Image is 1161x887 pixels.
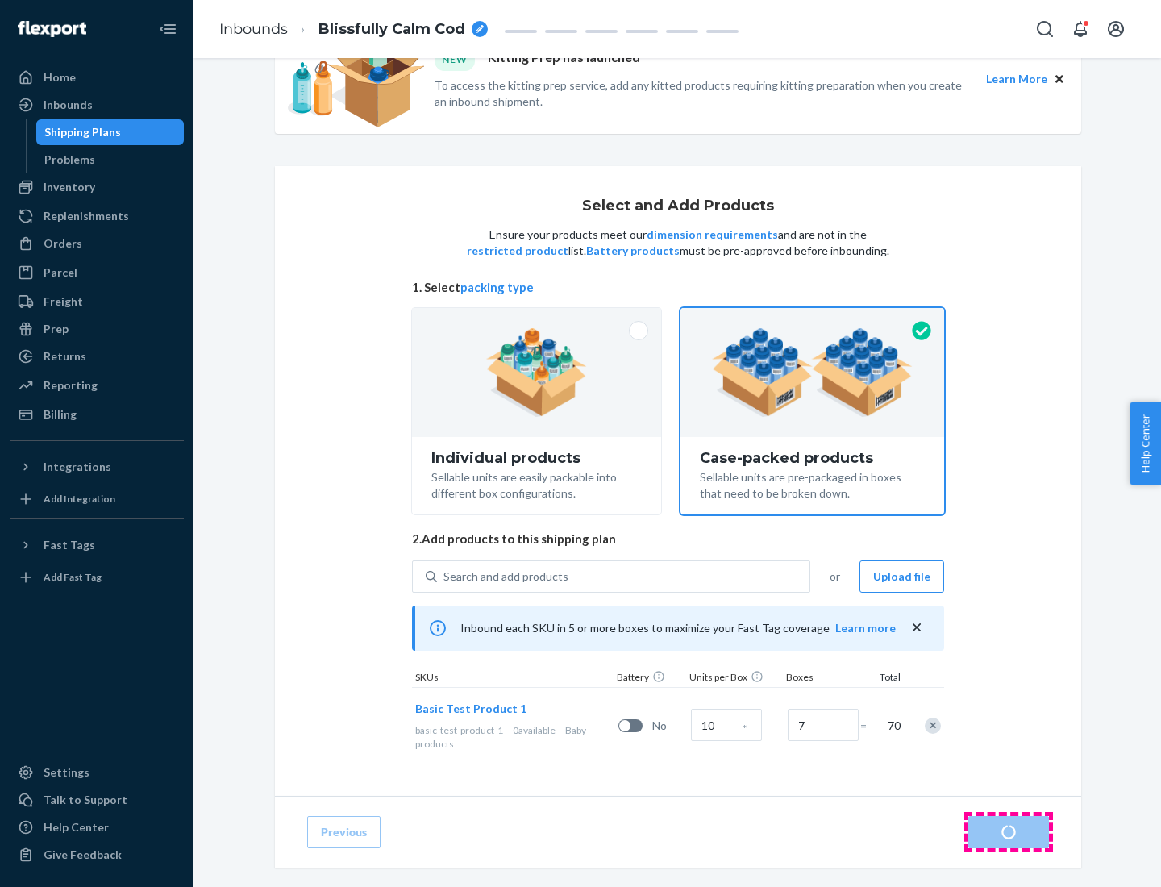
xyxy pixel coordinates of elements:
button: Close [1051,70,1068,88]
a: Billing [10,402,184,427]
a: Reporting [10,373,184,398]
div: Problems [44,152,95,168]
div: Individual products [431,450,642,466]
p: To access the kitting prep service, add any kitted products requiring kitting preparation when yo... [435,77,972,110]
input: Number of boxes [788,709,859,741]
div: Give Feedback [44,847,122,863]
button: Basic Test Product 1 [415,701,526,717]
div: Search and add products [443,568,568,585]
button: Integrations [10,454,184,480]
button: packing type [460,279,534,296]
span: 0 available [513,724,556,736]
div: Battery [614,670,686,687]
div: Total [863,670,904,687]
button: Open account menu [1100,13,1132,45]
div: Remove Item [925,718,941,734]
div: Reporting [44,377,98,394]
button: Fast Tags [10,532,184,558]
button: Learn more [835,620,896,636]
div: NEW [435,48,475,70]
a: Replenishments [10,203,184,229]
span: Blissfully Calm Cod [318,19,465,40]
img: Flexport logo [18,21,86,37]
img: case-pack.59cecea509d18c883b923b81aeac6d0b.png [712,328,913,417]
button: Give Feedback [10,842,184,868]
div: Returns [44,348,86,364]
div: Integrations [44,459,111,475]
div: Baby products [415,723,612,751]
a: Add Integration [10,486,184,512]
div: Shipping Plans [44,124,121,140]
a: Talk to Support [10,787,184,813]
button: Help Center [1130,402,1161,485]
div: Sellable units are easily packable into different box configurations. [431,466,642,502]
input: Case Quantity [691,709,762,741]
span: 1. Select [412,279,944,296]
span: Basic Test Product 1 [415,702,526,715]
button: Battery products [586,243,680,259]
a: Home [10,65,184,90]
div: Freight [44,294,83,310]
div: Boxes [783,670,863,687]
div: Case-packed products [700,450,925,466]
div: Parcel [44,264,77,281]
div: Add Fast Tag [44,570,102,584]
button: close [909,619,925,636]
img: individual-pack.facf35554cb0f1810c75b2bd6df2d64e.png [486,328,587,417]
div: Orders [44,235,82,252]
a: Problems [36,147,185,173]
button: Open Search Box [1029,13,1061,45]
span: No [652,718,685,734]
a: Parcel [10,260,184,285]
div: Inventory [44,179,95,195]
span: 2. Add products to this shipping plan [412,531,944,548]
a: Inbounds [10,92,184,118]
div: Prep [44,321,69,337]
div: Home [44,69,76,85]
span: = [860,718,876,734]
div: Inbound each SKU in 5 or more boxes to maximize your Fast Tag coverage [412,606,944,651]
a: Help Center [10,814,184,840]
a: Orders [10,231,184,256]
p: Ensure your products meet our and are not in the list. must be pre-approved before inbounding. [465,227,891,259]
div: Fast Tags [44,537,95,553]
div: Help Center [44,819,109,835]
button: Close Navigation [152,13,184,45]
div: Billing [44,406,77,423]
div: Add Integration [44,492,115,506]
div: Settings [44,764,89,781]
a: Shipping Plans [36,119,185,145]
div: Units per Box [686,670,783,687]
ol: breadcrumbs [206,6,501,53]
button: Learn More [986,70,1047,88]
span: or [830,568,840,585]
button: dimension requirements [647,227,778,243]
a: Freight [10,289,184,314]
div: Inbounds [44,97,93,113]
button: Upload file [859,560,944,593]
button: Open notifications [1064,13,1096,45]
button: restricted product [467,243,568,259]
a: Add Fast Tag [10,564,184,590]
div: Sellable units are pre-packaged in boxes that need to be broken down. [700,466,925,502]
h1: Select and Add Products [582,198,774,214]
a: Inbounds [219,20,288,38]
a: Prep [10,316,184,342]
span: basic-test-product-1 [415,724,503,736]
div: SKUs [412,670,614,687]
div: Talk to Support [44,792,127,808]
a: Returns [10,344,184,369]
p: Kitting Prep has launched [488,48,640,70]
button: Previous [307,816,381,848]
a: Settings [10,760,184,785]
div: Replenishments [44,208,129,224]
a: Inventory [10,174,184,200]
span: 70 [884,718,901,734]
